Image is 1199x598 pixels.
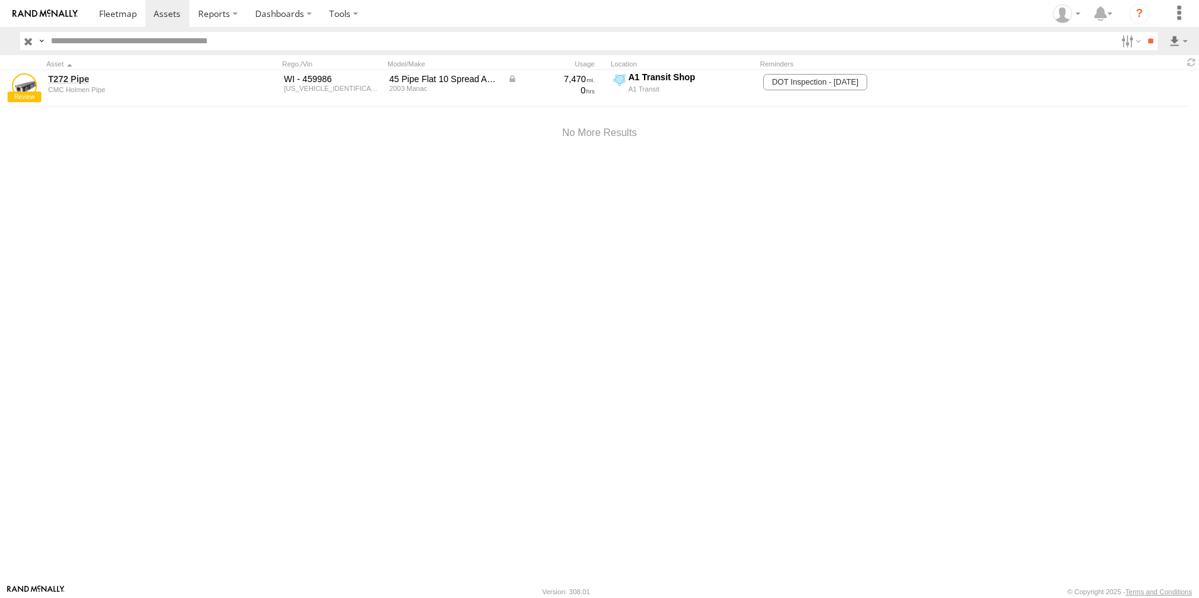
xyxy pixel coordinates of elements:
label: Search Filter Options [1116,32,1143,50]
a: T272 Pipe [48,73,220,85]
div: Usage [505,60,606,68]
img: rand-logo.svg [13,9,78,18]
div: Location [611,60,755,68]
div: A1 Transit [628,85,753,93]
div: Model/Make [388,60,500,68]
div: Jay Hammerstrom [1048,4,1085,23]
div: undefined [48,86,220,93]
a: View Asset Details [12,73,37,98]
label: Export results as... [1168,32,1189,50]
a: Visit our Website [7,585,65,598]
i: ? [1129,4,1149,24]
div: Data from Vehicle CANbus [507,73,595,85]
div: 0 [507,85,595,96]
label: Click to View Current Location [611,71,755,105]
div: A1 Transit Shop [628,71,753,83]
div: © Copyright 2025 - [1067,588,1192,595]
div: 2003 Manac [389,85,499,92]
span: DOT Inspection - 09/30/2026 [763,74,867,90]
div: Rego./Vin [282,60,383,68]
label: Search Query [36,32,46,50]
span: Refresh [1184,56,1199,68]
div: WI - 459986 [284,73,381,85]
div: Click to Sort [46,60,222,68]
div: Reminders [760,60,961,68]
a: Terms and Conditions [1126,588,1192,595]
div: 2M512146631093309 [284,85,381,92]
div: Version: 308.01 [542,588,590,595]
div: 45 Pipe Flat 10 Spread Axle Trailer [389,73,499,85]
